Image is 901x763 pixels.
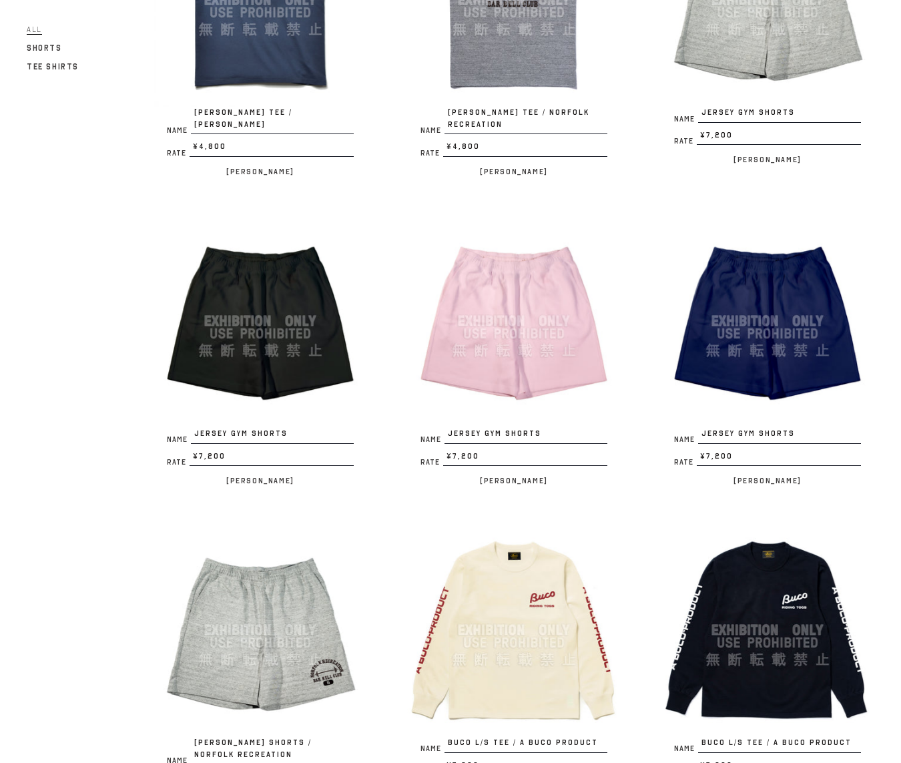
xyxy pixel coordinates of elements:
span: ¥7,200 [190,451,354,467]
img: BUCO L/S TEE / A BUCO PRODUCT [407,523,621,737]
span: Name [674,436,698,443]
img: JOE MCCOY SHORTS / NORFOLK RECREATION [154,523,367,737]
span: Name [167,127,191,134]
img: BUCO L/S TEE / A BUCO PRODUCT [661,523,874,737]
span: Shorts [27,43,62,53]
span: Name [674,745,698,752]
a: JERSEY GYM SHORTS NameJERSEY GYM SHORTS Rate¥7,200 [PERSON_NAME] [407,214,621,489]
span: ¥7,200 [443,451,607,467]
p: [PERSON_NAME] [154,473,367,489]
p: [PERSON_NAME] [661,152,874,168]
span: BUCO L/S TEE / A BUCO PRODUCT [698,737,861,753]
span: Rate [420,150,443,157]
p: [PERSON_NAME] [407,473,621,489]
span: Rate [420,459,443,466]
img: JERSEY GYM SHORTS [407,214,621,428]
img: JERSEY GYM SHORTS [154,214,367,428]
span: Rate [674,138,697,145]
span: Name [420,127,444,134]
p: [PERSON_NAME] [154,164,367,180]
span: [PERSON_NAME] TEE / NORFOLK RECREATION [444,107,607,134]
span: JERSEY GYM SHORTS [444,428,607,444]
span: JERSEY GYM SHORTS [698,107,861,123]
a: Shorts [27,40,62,56]
span: ¥7,200 [697,130,861,146]
span: Tee Shirts [27,62,79,71]
span: Rate [674,459,697,466]
p: [PERSON_NAME] [661,473,874,489]
a: All [27,21,42,37]
span: Name [420,745,444,752]
span: [PERSON_NAME] TEE / [PERSON_NAME] [191,107,354,134]
a: Tee Shirts [27,59,79,75]
span: ¥4,800 [190,141,354,157]
span: Name [420,436,444,443]
span: Rate [167,459,190,466]
span: JERSEY GYM SHORTS [191,428,354,444]
span: BUCO L/S TEE / A BUCO PRODUCT [444,737,607,753]
span: JERSEY GYM SHORTS [698,428,861,444]
a: JERSEY GYM SHORTS NameJERSEY GYM SHORTS Rate¥7,200 [PERSON_NAME] [661,214,874,489]
a: JERSEY GYM SHORTS NameJERSEY GYM SHORTS Rate¥7,200 [PERSON_NAME] [154,214,367,489]
span: ¥4,800 [443,141,607,157]
p: [PERSON_NAME] [407,164,621,180]
span: Name [167,436,191,443]
span: ¥7,200 [697,451,861,467]
span: Name [674,115,698,123]
span: Rate [167,150,190,157]
img: JERSEY GYM SHORTS [661,214,874,428]
span: All [27,25,42,35]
